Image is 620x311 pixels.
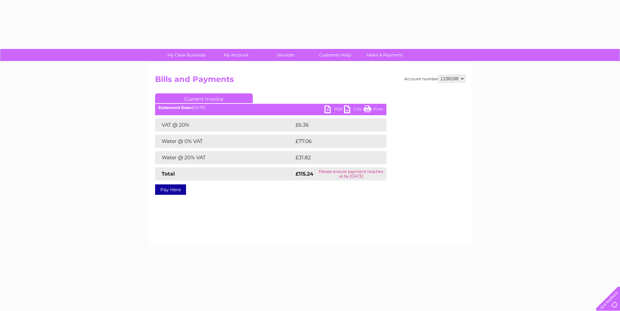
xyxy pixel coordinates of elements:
[294,151,373,164] td: £31.82
[358,49,411,61] a: Make A Payment
[155,135,294,148] td: Water @ 0% VAT
[294,118,371,132] td: £6.36
[155,75,465,87] h2: Bills and Payments
[155,93,253,103] a: Current Invoice
[155,184,186,195] a: Pay Here
[259,49,312,61] a: Services
[296,171,313,177] strong: £115.24
[404,75,465,83] div: Account number
[308,49,362,61] a: Customer Help
[160,49,213,61] a: My Clear Business
[324,105,344,115] a: PDF
[294,135,373,148] td: £77.06
[155,118,294,132] td: VAT @ 20%
[316,167,386,180] td: Please ensure payment reaches us by [DATE]
[158,105,192,110] b: Statement Date:
[155,151,294,164] td: Water @ 20% VAT
[162,171,175,177] strong: Total
[344,105,364,115] a: CSV
[155,105,386,110] div: [DATE]
[364,105,383,115] a: Print
[209,49,263,61] a: My Account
